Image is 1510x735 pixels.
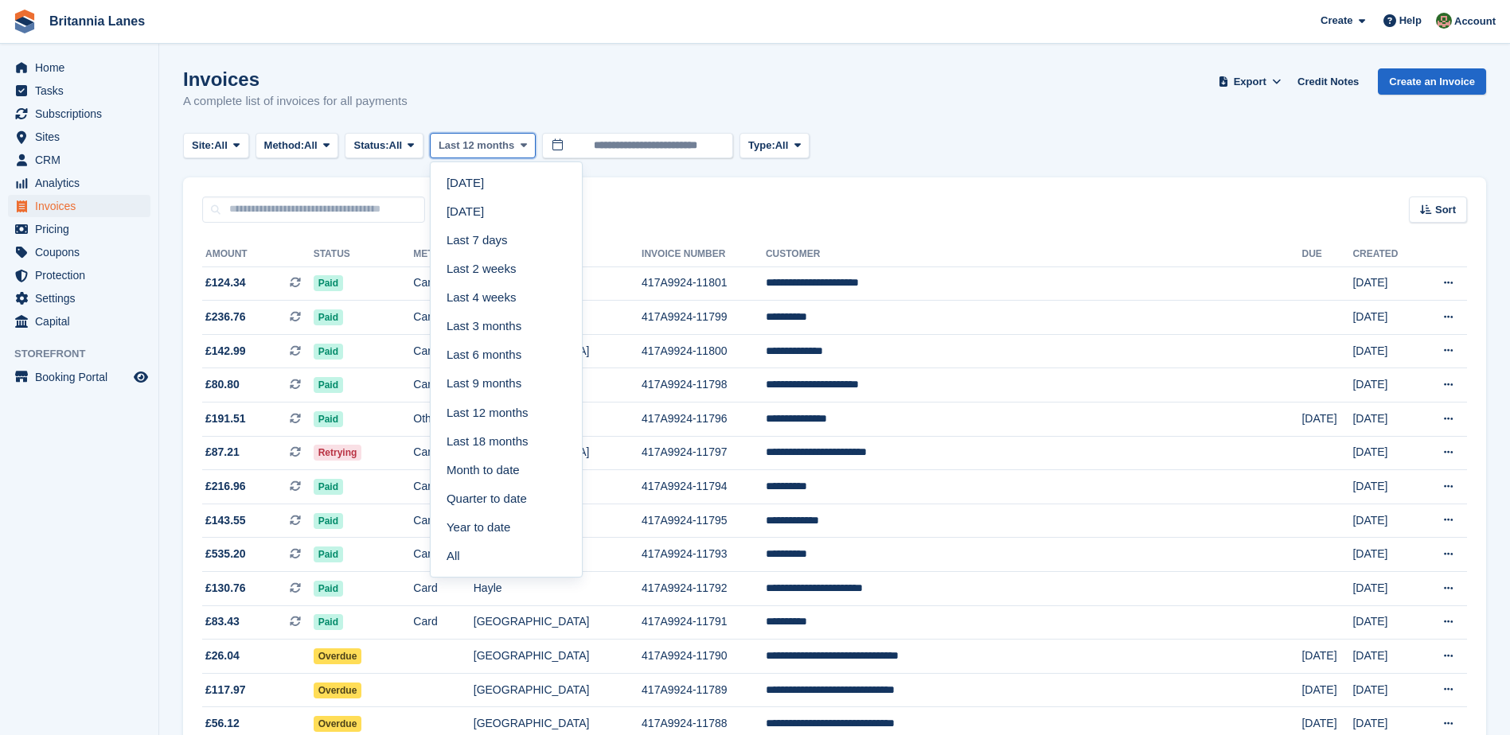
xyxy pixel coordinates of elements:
td: 417A9924-11793 [642,538,766,572]
button: Export [1215,68,1285,95]
td: Card [413,605,473,640]
td: [DATE] [1352,266,1418,301]
span: Coupons [35,241,131,263]
span: Paid [314,309,343,325]
a: menu [8,218,150,240]
a: Britannia Lanes [43,8,151,34]
a: Last 7 days [437,226,576,255]
td: 417A9924-11789 [642,673,766,707]
a: Month to date [437,456,576,484]
a: [DATE] [437,169,576,197]
td: 417A9924-11790 [642,640,766,674]
td: [DATE] [1352,504,1418,538]
a: Create an Invoice [1378,68,1486,95]
span: Tasks [35,80,131,102]
th: Amount [202,242,314,267]
td: Card [413,301,473,335]
span: £236.76 [205,309,246,325]
span: Account [1454,14,1496,29]
span: £535.20 [205,546,246,562]
a: menu [8,149,150,171]
td: 417A9924-11794 [642,470,766,504]
span: All [775,138,789,154]
a: Last 6 months [437,341,576,370]
a: Credit Notes [1291,68,1365,95]
span: £117.97 [205,682,246,698]
span: £83.43 [205,613,240,630]
a: Last 12 months [437,399,576,427]
td: Other [413,402,473,437]
span: Paid [314,411,343,427]
a: menu [8,80,150,102]
span: Protection [35,264,131,286]
td: [DATE] [1352,605,1418,640]
a: menu [8,103,150,125]
span: Paid [314,344,343,360]
td: Card [413,572,473,606]
td: 417A9924-11798 [642,368,766,402]
td: [DATE] [1352,334,1418,368]
span: Paid [314,377,343,393]
td: Card [413,436,473,470]
td: Card [413,470,473,504]
span: £191.51 [205,410,246,427]
span: Paid [314,614,343,630]
td: [GEOGRAPHIC_DATA] [474,673,642,707]
a: Last 4 weeks [437,283,576,312]
button: Site: All [183,133,249,159]
a: [DATE] [437,197,576,226]
td: 417A9924-11801 [642,266,766,301]
a: Last 2 weeks [437,255,576,283]
span: Help [1399,13,1422,29]
td: Card [413,504,473,538]
td: [DATE] [1352,572,1418,606]
td: 417A9924-11792 [642,572,766,606]
span: £124.34 [205,274,246,291]
td: 417A9924-11791 [642,605,766,640]
td: [DATE] [1352,436,1418,470]
span: Home [35,56,131,79]
span: Paid [314,479,343,495]
span: CRM [35,149,131,171]
h1: Invoices [183,68,408,90]
td: 417A9924-11800 [642,334,766,368]
a: Last 9 months [437,370,576,399]
td: Card [413,266,473,301]
td: 417A9924-11796 [642,402,766,437]
span: £56.12 [205,715,240,732]
a: menu [8,310,150,332]
a: Last 18 months [437,427,576,456]
a: menu [8,287,150,309]
td: Hayle [474,572,642,606]
span: Method: [264,138,305,154]
td: [DATE] [1352,402,1418,437]
span: Subscriptions [35,103,131,125]
span: Type: [748,138,775,154]
span: Paid [314,513,343,529]
span: Paid [314,275,343,291]
span: Sort [1435,202,1456,218]
span: Settings [35,287,131,309]
span: Last 12 months [439,138,514,154]
span: Site: [192,138,214,154]
td: [DATE] [1352,368,1418,402]
a: menu [8,195,150,217]
span: Create [1321,13,1352,29]
td: 417A9924-11797 [642,436,766,470]
td: [DATE] [1352,640,1418,674]
a: Year to date [437,513,576,542]
th: Customer [766,242,1302,267]
a: menu [8,366,150,388]
a: Preview store [131,367,150,387]
a: menu [8,56,150,79]
span: Capital [35,310,131,332]
a: All [437,542,576,570]
span: £26.04 [205,647,240,664]
span: Status: [353,138,388,154]
td: [DATE] [1301,673,1352,707]
td: [DATE] [1352,470,1418,504]
span: Overdue [314,716,362,732]
span: All [214,138,228,154]
span: £143.55 [205,512,246,529]
th: Method [413,242,473,267]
